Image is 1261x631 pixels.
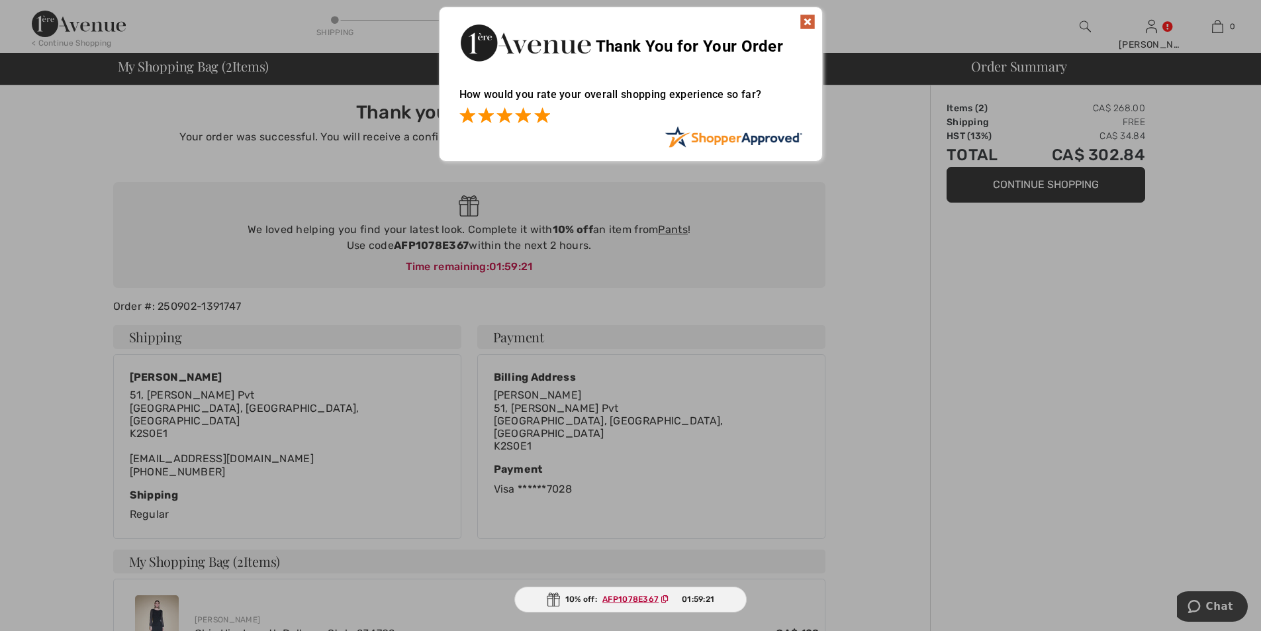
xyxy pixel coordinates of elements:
div: 10% off: [514,587,747,612]
div: How would you rate your overall shopping experience so far? [459,75,802,126]
img: Thank You for Your Order [459,21,592,65]
img: x [800,14,816,30]
ins: AFP1078E367 [602,595,659,604]
span: Chat [29,9,56,21]
span: Thank You for Your Order [596,37,783,56]
span: 01:59:21 [682,593,714,605]
img: Gift.svg [547,593,560,607]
